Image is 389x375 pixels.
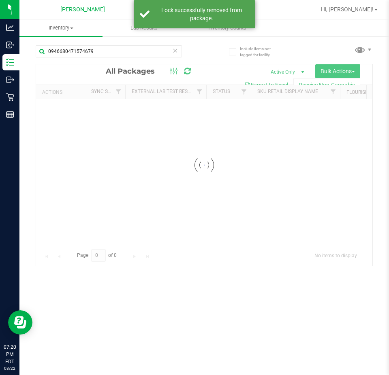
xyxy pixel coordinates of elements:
span: Clear [172,45,178,56]
div: Lock successfully removed from package. [154,6,249,22]
p: 08/22 [4,365,16,371]
a: Inventory [19,19,103,36]
inline-svg: Analytics [6,23,14,32]
span: Inventory [19,24,103,32]
inline-svg: Inventory [6,58,14,66]
span: Lab Results [120,24,169,32]
inline-svg: Outbound [6,76,14,84]
inline-svg: Retail [6,93,14,101]
a: Lab Results [103,19,186,36]
span: [PERSON_NAME] [60,6,105,13]
inline-svg: Inbound [6,41,14,49]
inline-svg: Reports [6,110,14,119]
input: Search Package ID, Item Name, SKU, Lot or Part Number... [36,45,182,57]
span: Include items not tagged for facility [240,46,280,58]
iframe: Resource center [8,310,32,335]
p: 07:20 PM EDT [4,343,16,365]
span: Hi, [PERSON_NAME]! [321,6,374,13]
